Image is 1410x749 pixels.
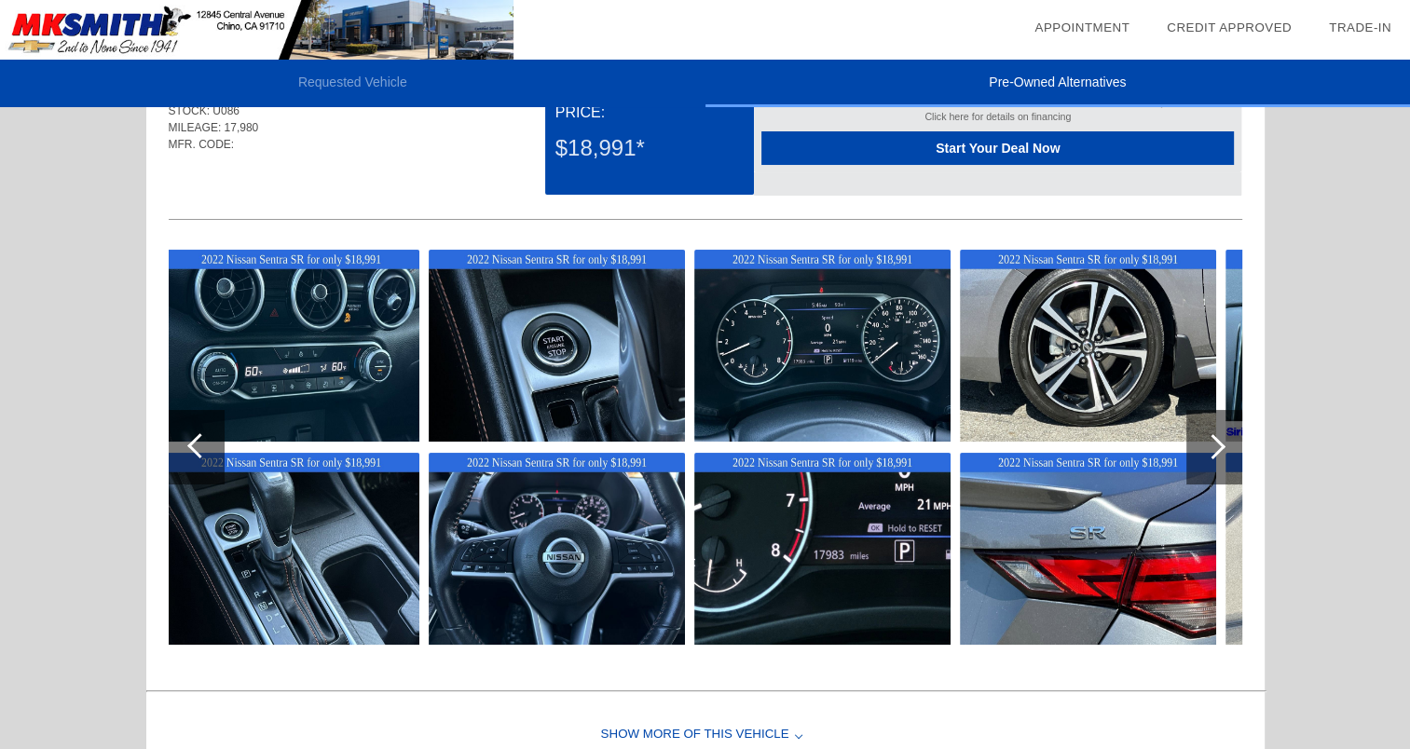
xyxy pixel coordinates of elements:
span: MILEAGE: [169,121,222,134]
img: 63efeb1d5d4e1d7465350968862429c8.jpg [694,453,951,645]
img: 0f22a0a1fe638aa584383908198bc05b.jpg [429,453,685,645]
img: 405074a17a5e301051b05a6c547aa1cc.jpg [694,250,951,442]
div: Click here for details on financing [761,111,1234,131]
span: Start Your Deal Now [785,141,1211,156]
img: 92591aa4729bccc478fcd546edf7e083.jpg [163,250,419,442]
a: Trade-In [1329,20,1391,34]
span: 17,980 [225,121,259,134]
div: $18,991* [555,124,744,172]
a: Appointment [1034,20,1129,34]
div: Quoted on [DATE] 5:12:08 PM [169,164,1242,194]
img: eb8f4da34da2b1f6be9bdfccda432544.jpg [429,250,685,442]
a: Credit Approved [1167,20,1292,34]
img: 37800e51d15744988562b7a6fd31a20f.jpg [960,250,1216,442]
img: efffb92dd5552ac8bd5e2073b2d4c32b.jpg [163,453,419,645]
span: MFR. CODE: [169,138,235,151]
img: e14ba420783d5fbf9149ab13031601ba.jpg [960,453,1216,645]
